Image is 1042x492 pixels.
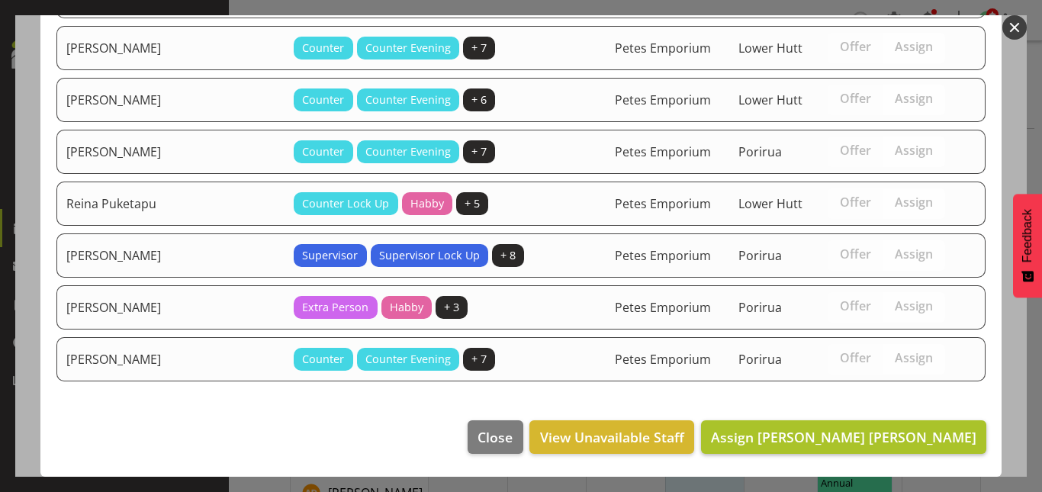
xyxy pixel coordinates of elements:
span: Assign [895,39,933,54]
span: + 3 [444,299,459,316]
span: Assign [895,350,933,365]
span: Porirua [738,247,782,264]
td: [PERSON_NAME] [56,130,285,174]
span: Counter Evening [365,143,451,160]
span: Petes Emporium [615,92,711,108]
span: Habby [410,195,444,212]
span: Porirua [738,299,782,316]
span: Offer [840,143,871,158]
span: + 6 [471,92,487,108]
span: Porirua [738,351,782,368]
span: + 7 [471,143,487,160]
span: Assign [895,298,933,314]
span: Extra Person [302,299,368,316]
span: Offer [840,39,871,54]
span: Offer [840,246,871,262]
span: Feedback [1021,209,1034,262]
td: [PERSON_NAME] [56,233,285,278]
span: Counter [302,143,344,160]
span: Petes Emporium [615,351,711,368]
span: Close [478,427,513,447]
span: Counter Lock Up [302,195,389,212]
span: Offer [840,91,871,106]
span: Supervisor [302,247,358,264]
td: [PERSON_NAME] [56,26,285,70]
button: View Unavailable Staff [529,420,693,454]
span: Petes Emporium [615,143,711,160]
span: Assign [895,246,933,262]
span: Lower Hutt [738,92,802,108]
span: + 7 [471,351,487,368]
span: Assign [895,143,933,158]
span: Counter [302,351,344,368]
span: + 7 [471,40,487,56]
span: Offer [840,350,871,365]
span: Assign [895,195,933,210]
span: Supervisor Lock Up [379,247,480,264]
td: [PERSON_NAME] [56,78,285,122]
td: [PERSON_NAME] [56,285,285,330]
button: Close [468,420,523,454]
span: Assign [895,91,933,106]
button: Assign [PERSON_NAME] [PERSON_NAME] [701,420,986,454]
span: Counter Evening [365,351,451,368]
button: Feedback - Show survey [1013,194,1042,297]
span: Lower Hutt [738,40,802,56]
span: Counter Evening [365,92,451,108]
span: Habby [390,299,423,316]
span: Counter [302,92,344,108]
span: Counter Evening [365,40,451,56]
td: Reina Puketapu [56,182,285,226]
span: Petes Emporium [615,40,711,56]
span: Petes Emporium [615,299,711,316]
span: Offer [840,195,871,210]
td: [PERSON_NAME] [56,337,285,381]
span: Porirua [738,143,782,160]
span: Petes Emporium [615,195,711,212]
span: Counter [302,40,344,56]
span: + 8 [500,247,516,264]
span: Offer [840,298,871,314]
span: View Unavailable Staff [540,427,684,447]
span: Petes Emporium [615,247,711,264]
span: + 5 [465,195,480,212]
span: Assign [PERSON_NAME] [PERSON_NAME] [711,428,976,446]
span: Lower Hutt [738,195,802,212]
